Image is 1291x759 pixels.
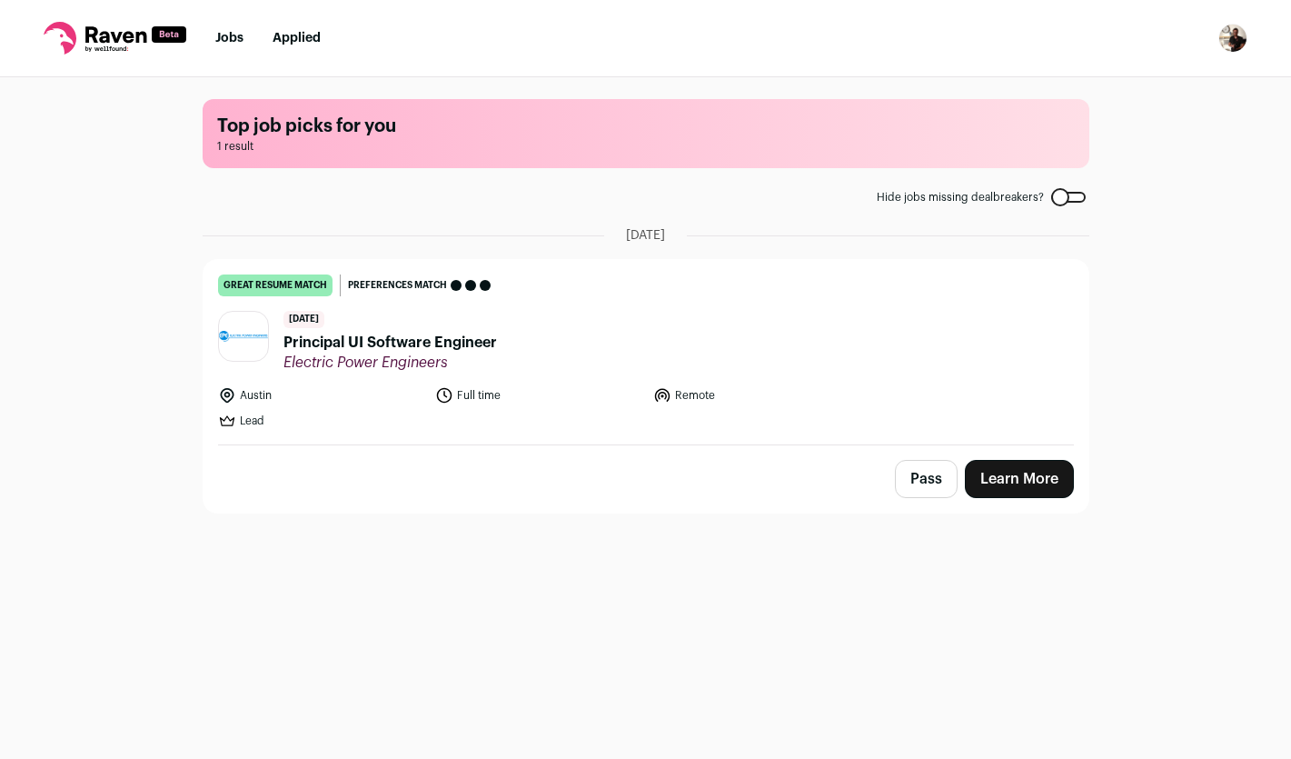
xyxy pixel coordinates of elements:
img: e32b163ed19ba05bd8cc1e4613093d1f65415f089b09e209ceaba8728886b879.png [219,331,268,341]
span: Electric Power Engineers [283,354,497,372]
a: great resume match Preferences match [DATE] Principal UI Software Engineer Electric Power Enginee... [204,260,1088,444]
a: Learn More [965,460,1074,498]
img: 16977523-medium_jpg [1218,24,1247,53]
button: Pass [895,460,958,498]
h1: Top job picks for you [217,114,1075,139]
span: Principal UI Software Engineer [283,332,497,354]
li: Remote [653,386,860,404]
span: 1 result [217,139,1075,154]
a: Jobs [215,32,243,45]
span: [DATE] [626,226,665,245]
span: Preferences match [348,276,447,295]
a: Applied [273,32,321,45]
li: Lead [218,412,425,430]
li: Austin [218,386,425,404]
li: Full time [435,386,642,404]
span: [DATE] [283,311,324,328]
span: Hide jobs missing dealbreakers? [877,190,1044,205]
div: great resume match [218,275,333,296]
button: Open dropdown [1218,24,1247,53]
